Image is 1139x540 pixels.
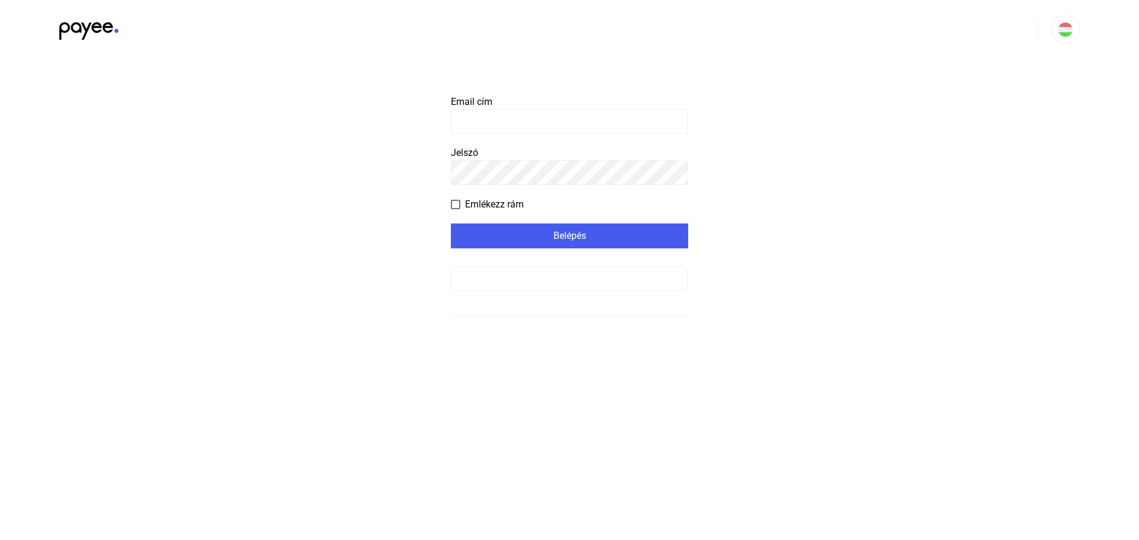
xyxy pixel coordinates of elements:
[451,223,688,248] button: Belépés
[454,229,685,243] div: Belépés
[451,96,492,107] span: Email cím
[451,147,478,158] span: Jelszó
[1058,23,1073,37] img: HU
[59,15,119,40] img: black-payee-blue-dot.svg
[1051,15,1080,44] button: HU
[465,197,524,212] span: Emlékezz rám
